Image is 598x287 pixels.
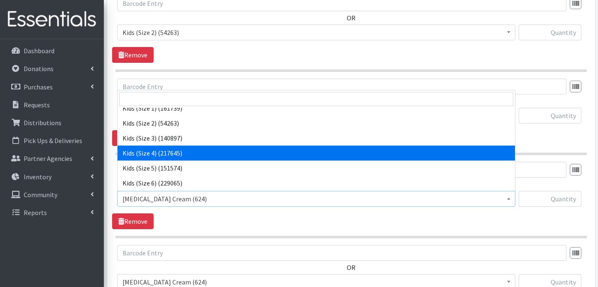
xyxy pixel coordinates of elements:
[118,191,515,205] li: Kids (Size 7) (2310)
[24,64,54,73] p: Donations
[3,42,100,59] a: Dashboard
[123,27,510,38] span: Kids (Size 2) (54263)
[519,108,581,124] input: Quantity
[117,191,515,207] span: Diaper Rash Cream (624)
[347,13,355,23] label: OR
[24,154,72,163] p: Partner Agencies
[112,47,154,63] a: Remove
[118,161,515,176] li: Kids (Size 5) (151574)
[118,101,515,116] li: Kids (Size 1) (161739)
[3,186,100,203] a: Community
[123,193,510,205] span: Diaper Rash Cream (624)
[3,132,100,149] a: Pick Ups & Deliveries
[3,168,100,185] a: Inventory
[3,79,100,95] a: Purchases
[24,119,61,127] p: Distributions
[24,47,54,55] p: Dashboard
[112,213,154,229] a: Remove
[118,146,515,161] li: Kids (Size 4) (217645)
[118,176,515,191] li: Kids (Size 6) (229065)
[3,96,100,113] a: Requests
[3,60,100,77] a: Donations
[118,131,515,146] li: Kids (Size 3) (140897)
[24,83,53,91] p: Purchases
[118,116,515,131] li: Kids (Size 2) (54263)
[3,204,100,221] a: Reports
[519,191,581,207] input: Quantity
[117,25,515,40] span: Kids (Size 2) (54263)
[112,130,154,146] a: Remove
[3,150,100,167] a: Partner Agencies
[347,262,355,272] label: OR
[3,114,100,131] a: Distributions
[117,79,566,94] input: Barcode Entry
[519,25,581,40] input: Quantity
[117,245,566,261] input: Barcode Entry
[24,101,50,109] p: Requests
[24,136,82,145] p: Pick Ups & Deliveries
[24,191,57,199] p: Community
[24,173,51,181] p: Inventory
[3,5,100,33] img: HumanEssentials
[24,208,47,217] p: Reports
